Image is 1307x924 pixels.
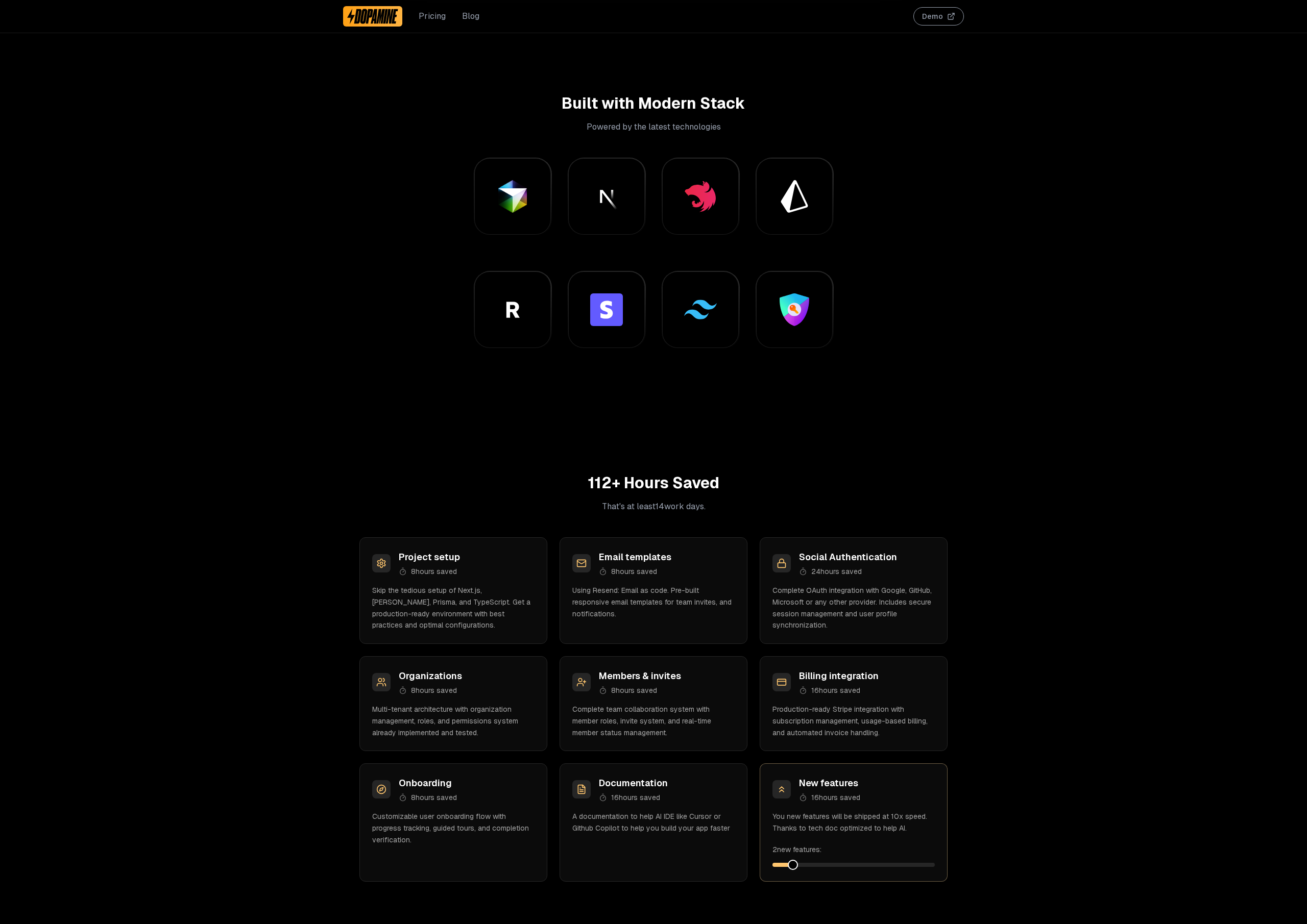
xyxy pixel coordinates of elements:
[799,550,935,564] h3: Social Authentication
[372,704,535,738] p: Multi-tenant architecture with organization management, roles, and permissions system already imp...
[599,669,735,683] h3: Members & invites
[572,811,735,834] p: A documentation to help AI IDE like Cursor or Github Copilot to help you build your app faster
[811,792,860,803] span: 16 hours saved
[772,704,935,738] p: Production-ready Stripe integration with subscription management, usage-based billing, and automa...
[343,501,964,513] p: That's at least 14 work days.
[399,550,535,564] h3: Project setup
[372,811,535,845] p: Customizable user onboarding flow with progress tracking, guided tours, and completion verification.
[343,474,964,492] h2: 112 + Hours Saved
[343,94,964,113] h2: Built with Modern Stack
[772,844,935,855] div: 2 new features:
[399,669,535,683] h3: Organizations
[799,776,935,790] h3: New features
[611,685,657,695] span: 8 hours saved
[411,685,457,695] span: 8 hours saved
[599,550,735,564] h3: Email templates
[343,6,402,27] a: Dopamine
[399,776,535,790] h3: Onboarding
[372,585,535,631] p: Skip the tedious setup of Next.js, [PERSON_NAME], Prisma, and TypeScript. Get a production-ready ...
[811,685,860,695] span: 16 hours saved
[913,7,964,26] button: Demo
[811,566,862,577] span: 24 hours saved
[347,8,398,24] img: Dopamine
[462,10,479,22] a: Blog
[572,704,735,738] p: Complete team collaboration system with member roles, invite system, and real-time member status ...
[611,566,657,577] span: 8 hours saved
[772,585,935,631] p: Complete OAuth integration with Google, GitHub, Microsoft or any other provider. Includes secure ...
[419,10,446,22] a: Pricing
[572,585,735,619] p: Using Resend: Email as code. Pre-built responsive email templates for team invites, and notificat...
[611,792,660,803] span: 16 hours saved
[411,566,457,577] span: 8 hours saved
[343,121,964,133] p: Powered by the latest technologies
[411,792,457,803] span: 8 hours saved
[772,811,935,834] p: You new features will be shipped at 10x speed. Thanks to tech doc optimized to help AI.
[599,776,735,790] h3: Documentation
[799,669,935,683] h3: Billing integration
